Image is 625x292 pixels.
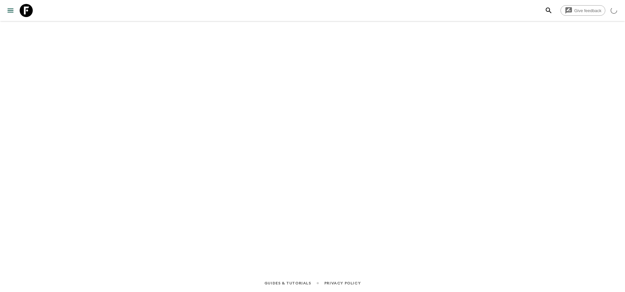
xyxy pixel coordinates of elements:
[324,280,361,287] a: Privacy Policy
[560,5,605,16] a: Give feedback
[4,4,17,17] button: menu
[264,280,311,287] a: Guides & Tutorials
[542,4,555,17] button: search adventures
[571,8,605,13] span: Give feedback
